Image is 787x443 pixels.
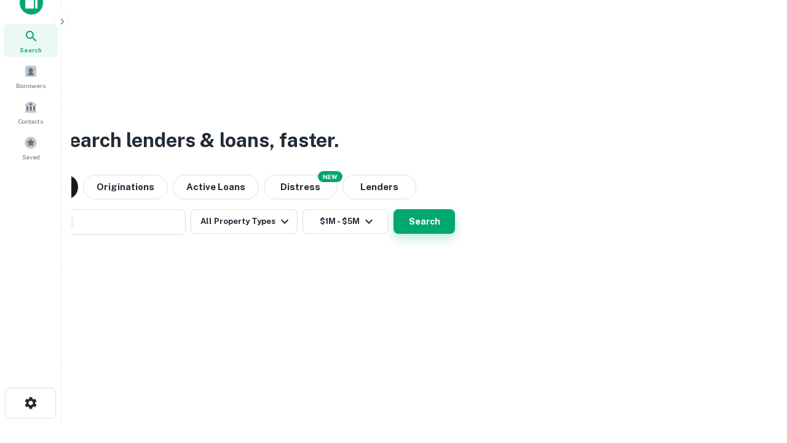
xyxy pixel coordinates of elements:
iframe: Chat Widget [726,345,787,404]
button: Originations [83,175,168,199]
span: Search [20,45,42,55]
a: Borrowers [4,60,58,93]
a: Contacts [4,95,58,129]
h3: Search lenders & loans, faster. [56,126,339,155]
span: Borrowers [16,81,45,90]
a: Search [4,24,58,57]
span: Saved [22,152,40,162]
button: Active Loans [173,175,259,199]
button: Search distressed loans with lien and other non-mortgage details. [264,175,338,199]
button: All Property Types [191,209,298,234]
button: $1M - $5M [303,209,389,234]
button: Search [393,209,455,234]
a: Saved [4,131,58,164]
button: Lenders [342,175,416,199]
span: Contacts [18,116,43,126]
div: NEW [318,171,342,182]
